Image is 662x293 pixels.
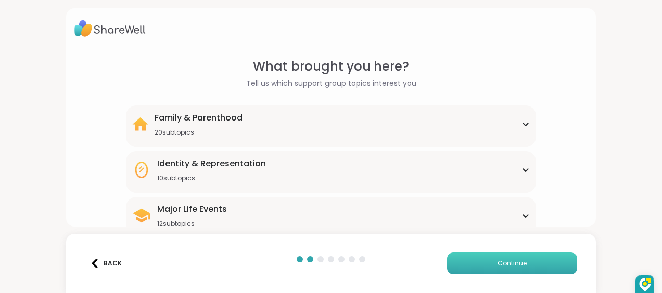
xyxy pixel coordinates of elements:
span: Continue [498,259,527,268]
span: What brought you here? [253,57,409,76]
span: Tell us which support group topics interest you [246,78,416,89]
img: ShareWell Logo [74,17,146,41]
img: DzVsEph+IJtmAAAAAElFTkSuQmCC [639,278,651,292]
div: Major Life Events [157,203,227,216]
div: Back [90,259,122,268]
button: Back [85,252,126,274]
div: 12 subtopics [157,220,227,228]
div: 10 subtopics [157,174,266,182]
div: Identity & Representation [157,157,266,170]
div: 20 subtopics [155,128,243,137]
div: Family & Parenthood [155,112,243,124]
button: Continue [447,252,577,274]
